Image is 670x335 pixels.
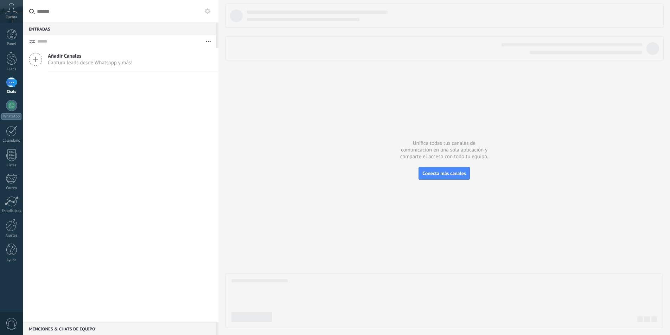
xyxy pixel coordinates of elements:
div: Listas [1,163,22,168]
div: Ajustes [1,233,22,238]
div: Leads [1,67,22,72]
div: WhatsApp [1,113,21,120]
div: Ayuda [1,258,22,263]
div: Entradas [23,22,216,35]
div: Panel [1,42,22,46]
span: Añadir Canales [48,53,133,59]
div: Chats [1,90,22,94]
div: Calendario [1,138,22,143]
div: Estadísticas [1,209,22,213]
span: Captura leads desde Whatsapp y más! [48,59,133,66]
button: Más [201,35,216,48]
span: Conecta más canales [422,170,466,176]
div: Correo [1,186,22,191]
span: Cuenta [6,15,17,20]
div: Menciones & Chats de equipo [23,322,216,335]
button: Conecta más canales [419,167,470,180]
